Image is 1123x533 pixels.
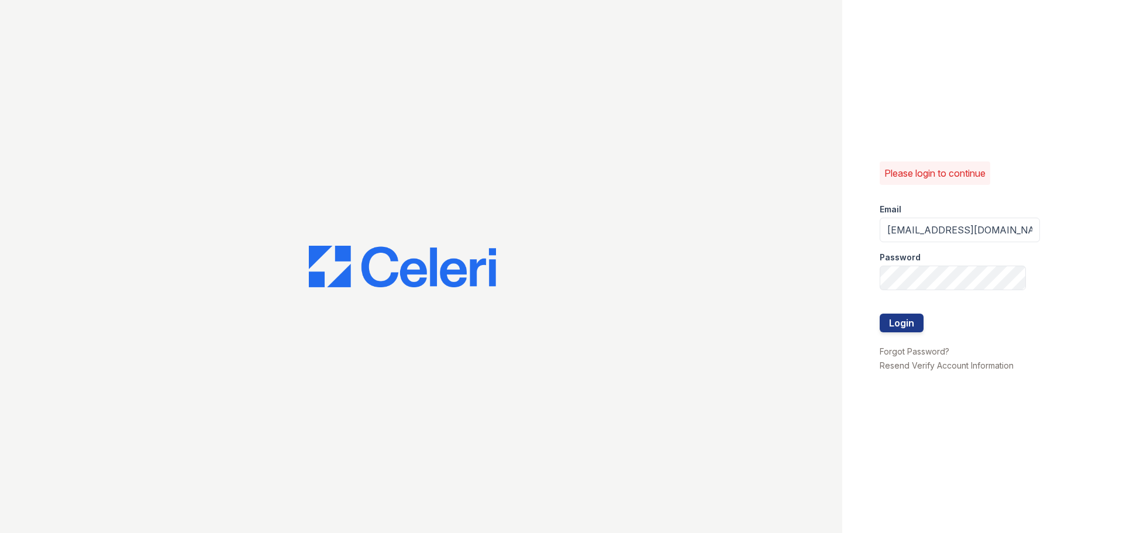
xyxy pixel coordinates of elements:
[880,346,949,356] a: Forgot Password?
[880,252,921,263] label: Password
[309,246,496,288] img: CE_Logo_Blue-a8612792a0a2168367f1c8372b55b34899dd931a85d93a1a3d3e32e68fde9ad4.png
[880,314,924,332] button: Login
[880,204,901,215] label: Email
[884,166,986,180] p: Please login to continue
[880,360,1014,370] a: Resend Verify Account Information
